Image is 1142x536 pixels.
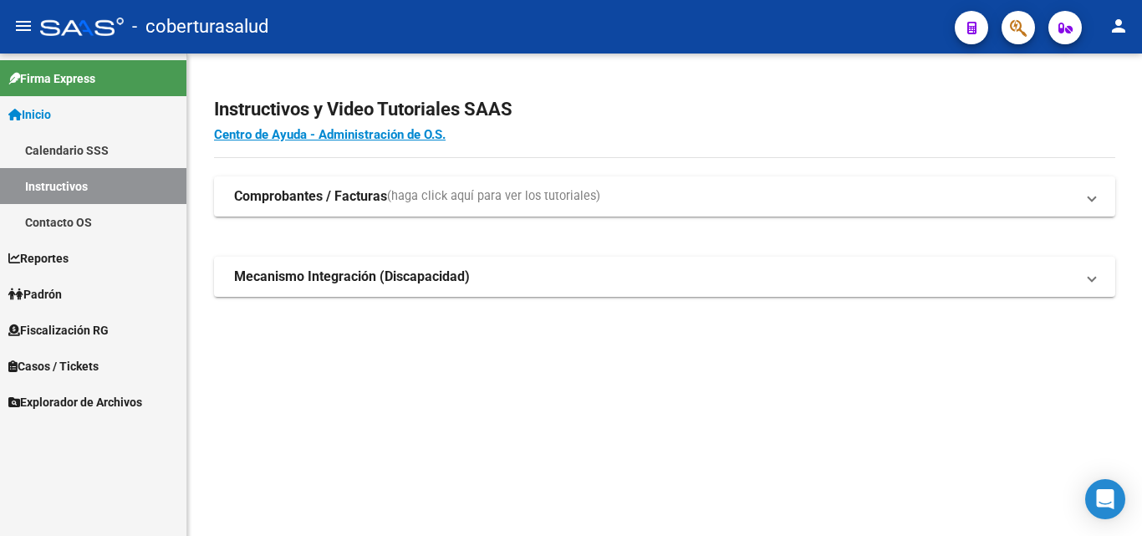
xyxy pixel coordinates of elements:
[234,187,387,206] strong: Comprobantes / Facturas
[214,176,1115,217] mat-expansion-panel-header: Comprobantes / Facturas(haga click aquí para ver los tutoriales)
[1109,16,1129,36] mat-icon: person
[1085,479,1125,519] div: Open Intercom Messenger
[132,8,268,45] span: - coberturasalud
[387,187,600,206] span: (haga click aquí para ver los tutoriales)
[214,127,446,142] a: Centro de Ayuda - Administración de O.S.
[8,105,51,124] span: Inicio
[8,321,109,339] span: Fiscalización RG
[13,16,33,36] mat-icon: menu
[8,249,69,268] span: Reportes
[8,285,62,304] span: Padrón
[234,268,470,286] strong: Mecanismo Integración (Discapacidad)
[8,69,95,88] span: Firma Express
[8,357,99,375] span: Casos / Tickets
[214,257,1115,297] mat-expansion-panel-header: Mecanismo Integración (Discapacidad)
[8,393,142,411] span: Explorador de Archivos
[214,94,1115,125] h2: Instructivos y Video Tutoriales SAAS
